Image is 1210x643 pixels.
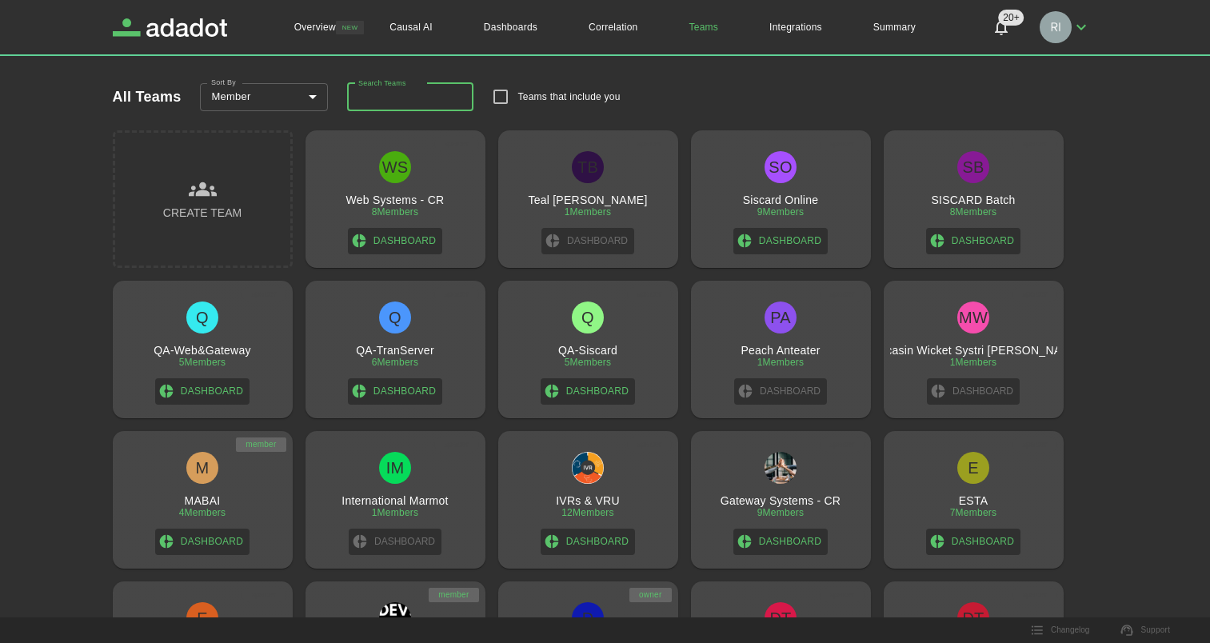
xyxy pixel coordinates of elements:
[379,602,411,634] img: Devsec Team
[561,507,614,518] div: 12 Members
[627,440,672,449] span: spacer
[572,452,604,484] img: IVRs & VRU
[163,203,242,223] h3: Create Team
[372,206,419,218] div: 8 Members
[434,440,479,449] span: spacer
[242,590,286,599] span: spacer
[765,302,797,333] div: PA
[558,344,617,357] h3: QA-Siscard
[982,8,1020,46] button: Notifications
[498,281,678,418] a: spacerQQA-Siscard5MembersDashboard
[733,228,828,254] a: Dashboard
[1022,618,1099,642] button: Changelog
[379,302,411,333] div: Q
[305,431,485,569] a: spacerIMInternational Marmot1MembersDashboard
[186,602,218,634] div: E
[154,344,251,357] h3: QA-Web&Gateway
[379,452,411,484] div: IM
[372,357,419,368] div: 6 Members
[931,194,1015,206] h3: SISCARD Batch
[1012,139,1057,148] span: spacer
[884,431,1064,569] a: spacerEESTA7MembersDashboard
[950,357,997,368] div: 1 Members
[691,130,871,268] a: spacerSOSiscard Online9MembersDashboard
[346,194,445,206] h3: Web Systems - CR
[998,10,1024,26] span: 20+
[884,281,1064,418] a: spacerMWMoccasin Wicket Systri [PERSON_NAME]1MembersDashboard
[1012,590,1057,599] span: spacer
[691,431,871,569] a: spacerGateway Systems - CRGateway Systems - CR9MembersDashboard
[179,507,226,518] div: 4 Members
[957,602,989,634] div: DT
[865,344,1082,357] h3: Moccasin Wicket Systri [PERSON_NAME]
[757,357,805,368] div: 1 Members
[1012,290,1057,298] span: spacer
[498,431,678,569] a: spacerIVRs & VRUIVRs & VRU12MembersDashboard
[113,18,228,37] a: Adadot Homepage
[957,452,989,484] div: E
[236,440,286,449] span: member
[627,139,672,148] span: spacer
[1112,618,1180,642] a: Support
[305,130,485,268] a: spacerWSWeb Systems - CR8MembersDashboard
[765,452,797,484] img: Gateway Systems - CR
[757,507,805,518] div: 9 Members
[434,139,479,148] span: spacer
[379,151,411,183] div: WS
[820,139,865,148] span: spacer
[528,194,647,206] h3: Teal [PERSON_NAME]
[211,76,236,88] label: Sort By
[242,290,286,298] span: spacer
[155,529,250,555] a: Dashboard
[498,130,678,268] a: spacerTBTeal [PERSON_NAME]1MembersDashboard
[341,494,448,507] h3: International Marmot
[348,378,442,405] a: Dashboard
[200,83,328,112] div: Member
[179,357,226,368] div: 5 Members
[950,507,997,518] div: 7 Members
[721,494,841,507] h3: Gateway Systems - CR
[1033,6,1097,48] button: Richard Rodriguez
[113,431,293,569] a: memberMMABAI4MembersDashboard
[572,602,604,634] div: D
[186,302,218,333] div: Q
[572,302,604,333] div: Q
[765,151,797,183] div: SO
[358,76,406,89] p: Search Teams
[1012,440,1057,449] span: spacer
[186,452,218,484] div: M
[356,344,434,357] h3: QA-TranServer
[627,290,672,298] span: spacer
[884,130,1064,268] a: spacerSBSISCARD Batch8MembersDashboard
[113,130,293,268] button: Create Team
[957,151,989,183] div: SB
[741,344,820,357] h3: Peach Anteater
[155,378,250,405] a: Dashboard
[348,228,442,254] a: Dashboard
[1040,11,1072,43] img: Richard Rodriguez
[185,494,221,507] h3: MABAI
[572,151,604,183] div: TB
[820,440,865,449] span: spacer
[372,507,419,518] div: 1 Members
[113,89,182,106] h2: All Teams
[541,378,635,405] a: Dashboard
[957,302,989,333] div: MW
[926,228,1020,254] a: Dashboard
[691,281,871,418] a: spacerPAPeach Anteater1MembersDashboard
[733,529,828,555] a: Dashboard
[565,357,612,368] div: 5 Members
[305,281,485,418] a: spacerQQA-TranServer6MembersDashboard
[517,90,620,104] p: Teams that include you
[820,590,865,599] span: spacer
[950,206,997,218] div: 8 Members
[959,494,988,507] h3: ESTA
[757,206,805,218] div: 9 Members
[926,529,1020,555] a: Dashboard
[820,290,865,298] span: spacer
[113,281,293,418] a: spacerQQA-Web&Gateway5MembersDashboard
[434,290,479,298] span: spacer
[629,590,672,599] span: owner
[429,590,478,599] span: member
